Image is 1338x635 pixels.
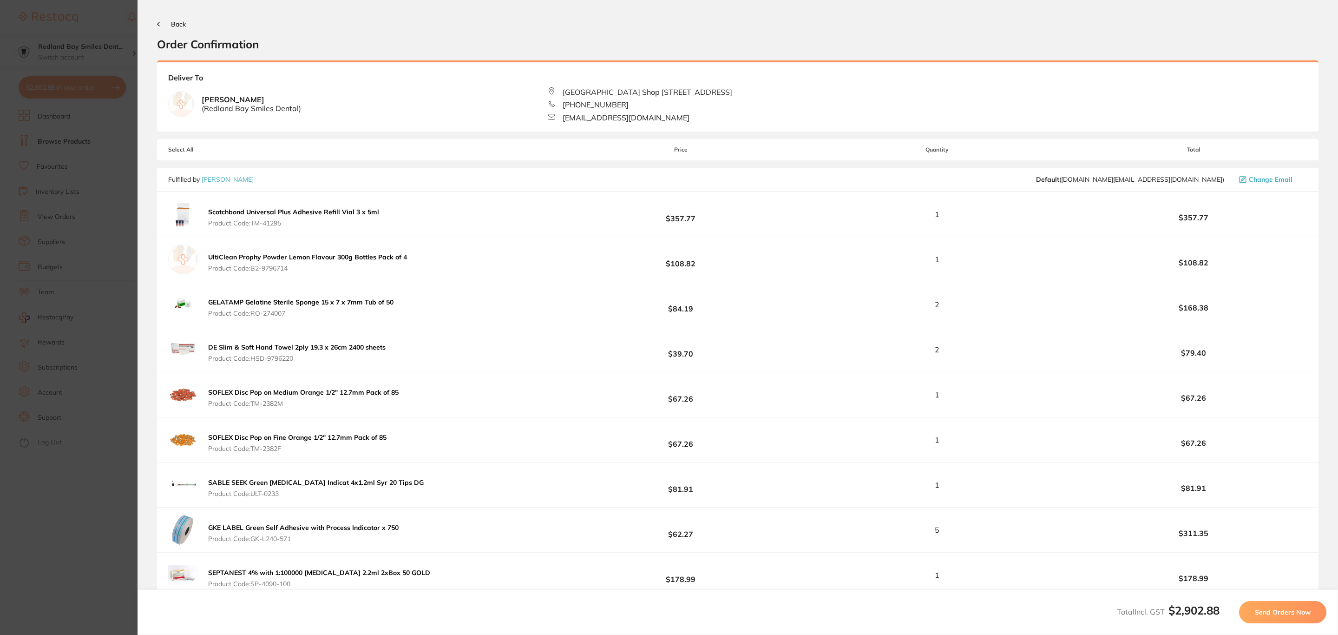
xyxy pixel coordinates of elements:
[208,208,379,216] b: Scotchbond Universal Plus Adhesive Refill Vial 3 x 5ml
[208,445,387,452] span: Product Code: TM-2382F
[168,146,261,153] span: Select All
[202,95,301,112] b: [PERSON_NAME]
[168,560,198,590] img: dnd2ODg5YQ
[1080,574,1307,582] b: $178.99
[168,335,198,364] img: a3dkZWRpMw
[205,208,382,227] button: Scotchbond Universal Plus Adhesive Refill Vial 3 x 5ml Product Code:TM-41295
[567,296,794,313] b: $84.19
[935,300,939,309] span: 2
[171,20,186,28] span: Back
[1255,608,1311,616] span: Send Orders Now
[935,345,939,354] span: 2
[1080,258,1307,267] b: $108.82
[208,433,387,442] b: SOFLEX Disc Pop on Fine Orange 1/2" 12.7mm Pack of 85
[1080,146,1307,153] span: Total
[202,175,254,184] a: [PERSON_NAME]
[567,251,794,268] b: $108.82
[935,481,939,489] span: 1
[1117,607,1220,616] span: Total Incl. GST
[157,37,1318,51] h2: Order Confirmation
[1080,439,1307,447] b: $67.26
[1080,484,1307,492] b: $81.91
[563,113,689,122] span: [EMAIL_ADDRESS][DOMAIN_NAME]
[208,580,430,588] span: Product Code: SP-4090-100
[935,390,939,399] span: 1
[567,341,794,358] b: $39.70
[169,92,194,117] img: empty.jpg
[208,388,399,397] b: SOFLEX Disc Pop on Medium Orange 1/2" 12.7mm Pack of 85
[563,100,629,109] span: [PHONE_NUMBER]
[567,146,794,153] span: Price
[208,265,407,272] span: Product Code: B2-9796714
[205,478,426,498] button: SABLE SEEK Green [MEDICAL_DATA] Indicat 4x1.2ml Syr 20 Tips DG Product Code:ULT-0233
[567,522,794,539] b: $62.27
[157,20,186,28] button: Back
[208,310,394,317] span: Product Code: RO-274007
[168,470,198,500] img: NWI2anRrdA
[208,569,430,577] b: SEPTANEST 4% with 1:100000 [MEDICAL_DATA] 2.2ml 2xBox 50 GOLD
[208,478,424,487] b: SABLE SEEK Green [MEDICAL_DATA] Indicat 4x1.2ml Syr 20 Tips DG
[1168,603,1220,617] b: $2,902.88
[208,343,386,351] b: DE Slim & Soft Hand Towel 2ply 19.3 x 26cm 2400 sheets
[208,253,407,261] b: UltiClean Prophy Powder Lemon Flavour 300g Bottles Pack of 4
[1239,601,1326,623] button: Send Orders Now
[168,290,198,319] img: dng2cmppdQ
[205,298,396,317] button: GELATAMP Gelatine Sterile Sponge 15 x 7 x 7mm Tub of 50 Product Code:RO-274007
[205,388,401,408] button: SOFLEX Disc Pop on Medium Orange 1/2" 12.7mm Pack of 85 Product Code:TM-2382M
[567,567,794,584] b: $178.99
[567,476,794,494] b: $81.91
[1249,176,1292,183] span: Change Email
[1080,349,1307,357] b: $79.40
[205,253,410,272] button: UltiClean Prophy Powder Lemon Flavour 300g Bottles Pack of 4 Product Code:B2-9796714
[208,400,399,407] span: Product Code: TM-2382M
[795,146,1080,153] span: Quantity
[1036,176,1224,183] span: customer.care@henryschein.com.au
[1080,394,1307,402] b: $67.26
[168,176,254,183] p: Fulfilled by
[205,433,389,453] button: SOFLEX Disc Pop on Fine Orange 1/2" 12.7mm Pack of 85 Product Code:TM-2382F
[567,386,794,403] b: $67.26
[208,523,399,532] b: GKE LABEL Green Self Adhesive with Process Indicator x 750
[205,569,433,588] button: SEPTANEST 4% with 1:100000 [MEDICAL_DATA] 2.2ml 2xBox 50 GOLD Product Code:SP-4090-100
[935,255,939,264] span: 1
[935,210,939,218] span: 1
[168,425,198,455] img: cGIxcHpiMA
[208,490,424,497] span: Product Code: ULT-0233
[1236,175,1307,184] button: Change Email
[567,206,794,223] b: $357.77
[205,343,388,363] button: DE Slim & Soft Hand Towel 2ply 19.3 x 26cm 2400 sheets Product Code:HSD-9796220
[168,73,1307,87] b: Deliver To
[208,355,386,362] span: Product Code: HSD-9796220
[563,88,732,96] span: [GEOGRAPHIC_DATA] Shop [STREET_ADDRESS]
[1036,175,1059,184] b: Default
[208,219,379,227] span: Product Code: TM-41295
[168,380,198,410] img: Y29lYXFtZg
[205,523,401,543] button: GKE LABEL Green Self Adhesive with Process Indicator x 750 Product Code:GK-L240-571
[208,298,394,306] b: GELATAMP Gelatine Sterile Sponge 15 x 7 x 7mm Tub of 50
[567,431,794,449] b: $67.26
[168,199,198,229] img: Ymkzb3g1cw
[202,104,301,112] span: ( Redland Bay Smiles Dental )
[935,436,939,444] span: 1
[935,526,939,534] span: 5
[1080,213,1307,222] b: $357.77
[168,245,198,274] img: empty.jpg
[935,571,939,579] span: 1
[1080,529,1307,537] b: $311.35
[168,515,198,545] img: OWV5NW4xMg
[208,535,399,542] span: Product Code: GK-L240-571
[1080,304,1307,312] b: $168.38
